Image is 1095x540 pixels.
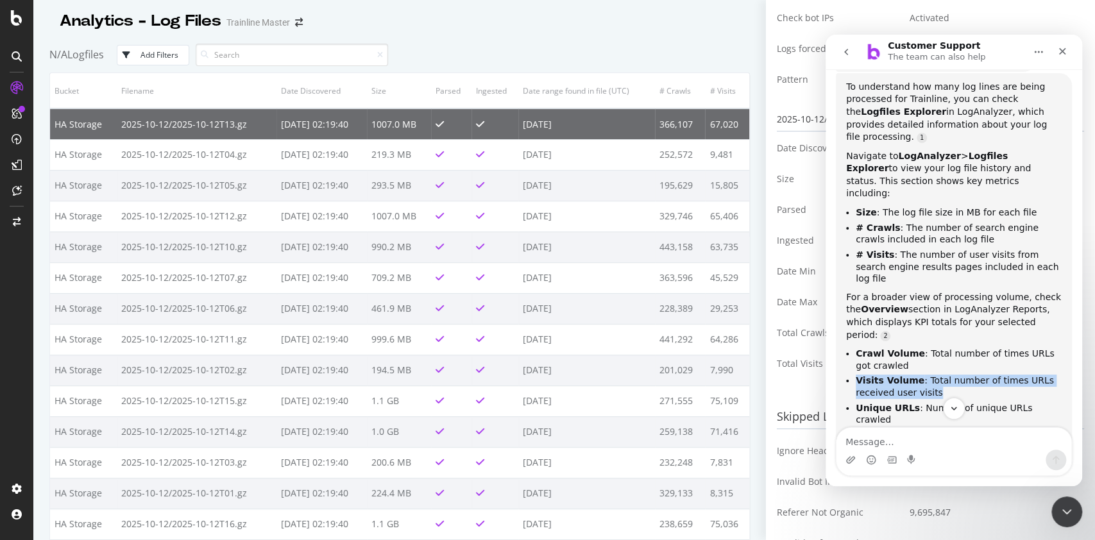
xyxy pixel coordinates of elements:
[777,405,1084,429] h3: Skipped Lines
[140,49,178,60] div: Add Filters
[705,509,749,539] td: 75,036
[655,509,705,539] td: 238,659
[367,201,431,232] td: 1007.0 MB
[705,355,749,385] td: 7,990
[60,10,221,32] div: Analytics - Log Files
[777,466,899,497] td: Invalid Bot IP
[777,33,899,64] td: Logs forced to HTTPS
[705,170,749,201] td: 15,805
[705,416,749,447] td: 71,416
[655,324,705,355] td: 441,292
[705,232,749,262] td: 63,735
[276,262,367,293] td: [DATE] 02:19:40
[196,44,388,66] input: Search
[117,447,276,478] td: 2025-10-12/2025-10-12T03.gz
[705,262,749,293] td: 45,529
[276,385,367,416] td: [DATE] 02:19:40
[30,341,99,351] b: Visits Volume
[55,296,65,307] a: Source reference 9276138:
[21,46,236,109] div: To understand how many log lines are being processed for Trainline, you can check the in LogAnaly...
[655,355,705,385] td: 201,029
[655,447,705,478] td: 232,248
[30,172,236,184] li: : The log file size in MB for each file
[81,420,92,430] button: Start recording
[367,385,431,416] td: 1.1 GB
[655,385,705,416] td: 271,555
[30,173,51,183] b: Size
[50,293,117,324] td: HA Storage
[30,187,236,211] li: : The number of search engine crawls included in each log file
[367,293,431,324] td: 461.9 MB
[777,435,899,466] td: Ignore Header Line
[655,478,705,509] td: 329,133
[21,116,182,139] b: Logfiles Explorer
[50,139,117,170] td: HA Storage
[117,363,139,385] button: Scroll to bottom
[777,225,899,256] td: Ingested
[367,108,431,139] td: 1007.0 MB
[117,416,276,447] td: 2025-10-12/2025-10-12T14.gz
[50,262,117,293] td: HA Storage
[518,416,655,447] td: [DATE]
[910,506,951,519] span: 9,695,847
[21,115,236,165] div: Navigate to > to view your log file history and status. This section shows key metrics including:
[50,201,117,232] td: HA Storage
[655,108,705,139] td: 366,107
[35,269,83,280] b: Overview
[30,340,236,364] li: : Total number of times URLs received user visits
[431,73,471,108] th: Parsed
[655,139,705,170] td: 252,572
[40,420,51,430] button: Emoji picker
[50,478,117,509] td: HA Storage
[705,324,749,355] td: 64,286
[777,256,899,287] td: Date Min
[21,257,236,307] div: For a broader view of processing volume, check the section in LogAnalyzer Reports, which displays...
[276,478,367,509] td: [DATE] 02:19:40
[117,108,276,139] td: 2025-10-12/2025-10-12T13.gz
[117,355,276,385] td: 2025-10-12/2025-10-12T02.gz
[117,73,276,108] th: Filename
[367,478,431,509] td: 224.4 MB
[518,355,655,385] td: [DATE]
[655,232,705,262] td: 443,158
[777,164,899,194] td: Size
[518,170,655,201] td: [DATE]
[117,324,276,355] td: 2025-10-12/2025-10-12T11.gz
[276,509,367,539] td: [DATE] 02:19:40
[367,324,431,355] td: 999.6 MB
[67,47,104,62] span: Logfiles
[10,38,246,527] div: To understand how many log lines are being processed for Trainline, you can check theLogfiles Exp...
[295,18,303,27] div: arrow-right-arrow-left
[11,393,246,415] textarea: Message…
[705,73,749,108] th: # Visits
[777,287,899,317] td: Date Max
[50,170,117,201] td: HA Storage
[518,201,655,232] td: [DATE]
[705,447,749,478] td: 7,831
[900,33,1084,64] td: Yes
[655,416,705,447] td: 259,138
[91,98,101,108] a: Source reference 9276137:
[705,108,749,139] td: 67,020
[50,73,117,108] th: Bucket
[50,416,117,447] td: HA Storage
[518,293,655,324] td: [DATE]
[367,170,431,201] td: 293.5 MB
[367,232,431,262] td: 990.2 MB
[1051,496,1082,527] iframe: Intercom live chat
[30,214,236,250] li: : The number of user visits from search engine results pages included in each log file
[777,133,899,164] td: Date Discovered
[117,293,276,324] td: 2025-10-12/2025-10-12T06.gz
[30,188,74,198] b: # Crawls
[35,72,121,82] b: Logfiles Explorer
[367,139,431,170] td: 219.3 MB
[367,416,431,447] td: 1.0 GB
[276,232,367,262] td: [DATE] 02:19:40
[367,262,431,293] td: 709.2 MB
[117,385,276,416] td: 2025-10-12/2025-10-12T15.gz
